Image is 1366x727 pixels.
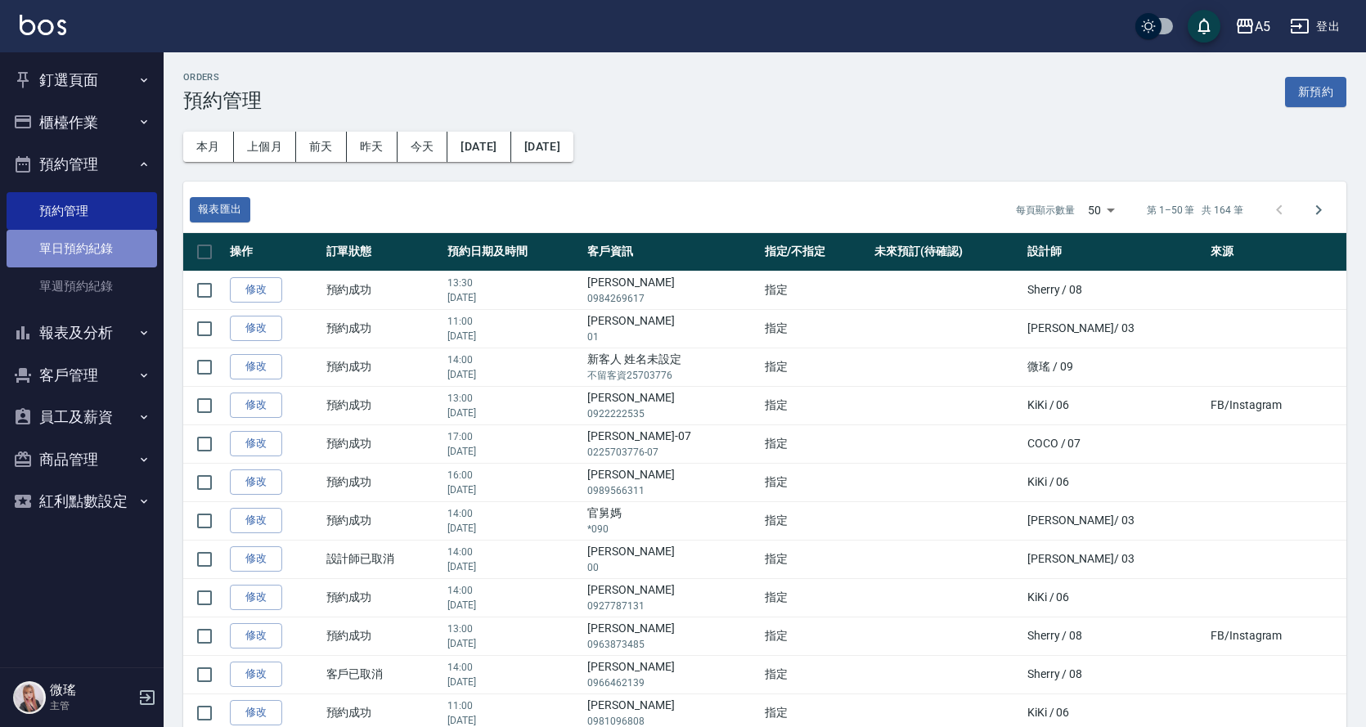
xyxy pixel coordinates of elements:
a: 修改 [230,508,282,533]
td: COCO / 07 [1023,424,1206,463]
td: 指定 [761,501,871,540]
p: [DATE] [447,290,579,305]
p: 0989566311 [587,483,756,498]
button: [DATE] [511,132,573,162]
p: 13:00 [447,391,579,406]
p: [DATE] [447,406,579,420]
button: 今天 [398,132,448,162]
td: 預約成功 [322,501,444,540]
td: [PERSON_NAME]-07 [583,424,760,463]
p: 11:00 [447,698,579,713]
p: 0984269617 [587,291,756,306]
h5: 微瑤 [50,682,133,698]
td: [PERSON_NAME] [583,617,760,655]
button: 登出 [1283,11,1346,42]
a: 單日預約紀錄 [7,230,157,267]
p: [DATE] [447,675,579,689]
td: 指定 [761,617,871,655]
th: 預約日期及時間 [443,233,583,272]
button: 釘選頁面 [7,59,157,101]
th: 指定/不指定 [761,233,871,272]
td: 預約成功 [322,386,444,424]
button: 員工及薪資 [7,396,157,438]
p: [DATE] [447,559,579,574]
button: 本月 [183,132,234,162]
a: 修改 [230,431,282,456]
td: 預約成功 [322,424,444,463]
div: 50 [1081,188,1121,232]
img: Logo [20,15,66,35]
td: 指定 [761,540,871,578]
td: 預約成功 [322,578,444,617]
td: 指定 [761,463,871,501]
td: KiKi / 06 [1023,386,1206,424]
td: 預約成功 [322,271,444,309]
p: [DATE] [447,444,579,459]
h2: Orders [183,72,262,83]
p: 0927787131 [587,599,756,613]
button: 紅利點數設定 [7,480,157,523]
td: 微瑤 / 09 [1023,348,1206,386]
a: 修改 [230,354,282,379]
a: 預約管理 [7,192,157,230]
td: FB/Instagram [1206,617,1346,655]
a: 修改 [230,546,282,572]
td: [PERSON_NAME]/ 03 [1023,501,1206,540]
td: 設計師已取消 [322,540,444,578]
td: 預約成功 [322,463,444,501]
td: 指定 [761,271,871,309]
p: 13:30 [447,276,579,290]
button: 上個月 [234,132,296,162]
p: 01 [587,330,756,344]
p: 第 1–50 筆 共 164 筆 [1147,203,1243,218]
td: [PERSON_NAME] [583,386,760,424]
p: 14:00 [447,506,579,521]
p: 不留客資25703776 [587,368,756,383]
a: 修改 [230,469,282,495]
p: 14:00 [447,352,579,367]
td: [PERSON_NAME]/ 03 [1023,540,1206,578]
td: KiKi / 06 [1023,463,1206,501]
button: 前天 [296,132,347,162]
button: save [1188,10,1220,43]
p: 14:00 [447,583,579,598]
img: Person [13,681,46,714]
td: [PERSON_NAME] [583,463,760,501]
div: A5 [1255,16,1270,37]
td: 指定 [761,424,871,463]
td: Sherry / 08 [1023,617,1206,655]
button: 報表及分析 [7,312,157,354]
p: [DATE] [447,636,579,651]
p: 17:00 [447,429,579,444]
button: [DATE] [447,132,510,162]
h3: 預約管理 [183,89,262,112]
button: 客戶管理 [7,354,157,397]
td: [PERSON_NAME] [583,271,760,309]
p: [DATE] [447,598,579,613]
td: 指定 [761,655,871,693]
td: [PERSON_NAME] [583,578,760,617]
th: 訂單狀態 [322,233,444,272]
th: 設計師 [1023,233,1206,272]
p: 0966462139 [587,675,756,690]
td: 官舅媽 [583,501,760,540]
p: [DATE] [447,521,579,536]
p: 14:00 [447,545,579,559]
a: 修改 [230,277,282,303]
td: 指定 [761,309,871,348]
td: 客戶已取消 [322,655,444,693]
td: 指定 [761,386,871,424]
p: 14:00 [447,660,579,675]
a: 修改 [230,662,282,687]
a: 修改 [230,585,282,610]
a: 修改 [230,623,282,648]
button: Go to next page [1299,191,1338,230]
td: 預約成功 [322,309,444,348]
p: 主管 [50,698,133,713]
button: 昨天 [347,132,398,162]
p: 0225703776-07 [587,445,756,460]
button: 櫃檯作業 [7,101,157,144]
p: 0963873485 [587,637,756,652]
td: FB/Instagram [1206,386,1346,424]
th: 來源 [1206,233,1346,272]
